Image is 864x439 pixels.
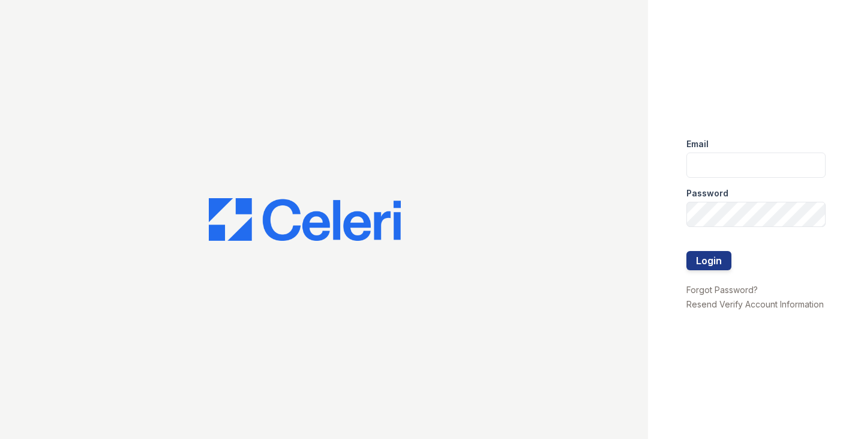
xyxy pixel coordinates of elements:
label: Password [686,187,728,199]
img: CE_Logo_Blue-a8612792a0a2168367f1c8372b55b34899dd931a85d93a1a3d3e32e68fde9ad4.png [209,198,401,241]
a: Resend Verify Account Information [686,299,824,309]
button: Login [686,251,731,270]
label: Email [686,138,709,150]
a: Forgot Password? [686,285,758,295]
